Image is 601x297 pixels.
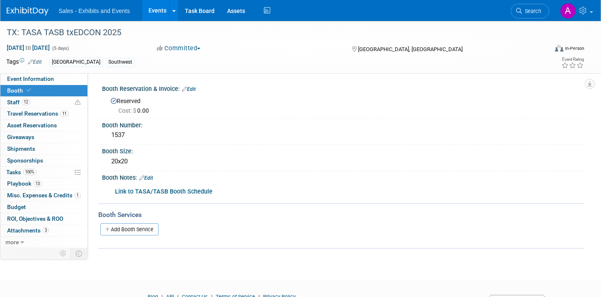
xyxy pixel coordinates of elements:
[0,225,87,236] a: Attachments3
[7,180,42,187] span: Playbook
[0,213,87,225] a: ROI, Objectives & ROO
[56,248,71,259] td: Personalize Event Tab Strip
[7,227,49,234] span: Attachments
[108,95,578,115] div: Reserved
[0,85,87,96] a: Booth
[6,57,42,67] td: Tags
[555,45,563,52] img: Format-Inperson.png
[102,171,584,182] div: Booth Notes:
[0,97,87,108] a: Staff12
[7,7,49,15] img: ExhibitDay
[358,46,463,52] span: [GEOGRAPHIC_DATA], [GEOGRAPHIC_DATA]
[118,107,137,114] span: Cost: $
[100,223,159,235] a: Add Booth Service
[0,132,87,143] a: Giveaways
[7,204,26,210] span: Budget
[102,145,584,155] div: Booth Size:
[0,190,87,201] a: Misc. Expenses & Credits1
[23,169,36,175] span: 100%
[43,227,49,233] span: 3
[6,169,36,176] span: Tasks
[139,175,153,181] a: Edit
[7,99,30,106] span: Staff
[561,57,584,62] div: Event Rating
[522,8,541,14] span: Search
[565,45,584,52] div: In-Person
[7,122,57,129] span: Asset Reservations
[102,119,584,129] div: Booth Number:
[71,248,88,259] td: Toggle Event Tabs
[560,3,576,19] img: Alexandra Horne
[27,88,31,93] i: Booth reservation complete
[49,58,103,67] div: [GEOGRAPHIC_DATA]
[108,129,578,142] div: 1537
[154,44,204,53] button: Committed
[7,134,34,140] span: Giveaways
[182,86,196,92] a: Edit
[0,178,87,189] a: Playbook13
[0,237,87,248] a: more
[7,192,81,199] span: Misc. Expenses & Credits
[51,46,69,51] span: (5 days)
[28,59,42,65] a: Edit
[511,4,549,18] a: Search
[0,108,87,119] a: Travel Reservations11
[22,99,30,105] span: 12
[102,83,584,93] div: Booth Reservation & Invoice:
[108,155,578,168] div: 20x20
[0,143,87,155] a: Shipments
[5,239,19,245] span: more
[0,167,87,178] a: Tasks100%
[7,87,33,94] span: Booth
[106,58,135,67] div: Southwest
[7,215,63,222] span: ROI, Objectives & ROO
[0,120,87,131] a: Asset Reservations
[7,145,35,152] span: Shipments
[24,44,32,51] span: to
[7,75,54,82] span: Event Information
[0,155,87,166] a: Sponsorships
[74,192,81,199] span: 1
[60,111,69,117] span: 11
[75,99,81,106] span: Potential Scheduling Conflict -- at least one attendee is tagged in another overlapping event.
[4,25,535,40] div: TX: TASA TASB txEDCON 2025
[7,157,43,164] span: Sponsorships
[6,44,50,52] span: [DATE] [DATE]
[0,201,87,213] a: Budget
[499,44,584,56] div: Event Format
[115,188,212,195] a: Link to TASA/TASB Booth Schedule
[98,210,584,220] div: Booth Services
[7,110,69,117] span: Travel Reservations
[33,181,42,187] span: 13
[118,107,152,114] span: 0.00
[0,73,87,85] a: Event Information
[59,8,130,14] span: Sales - Exhibits and Events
